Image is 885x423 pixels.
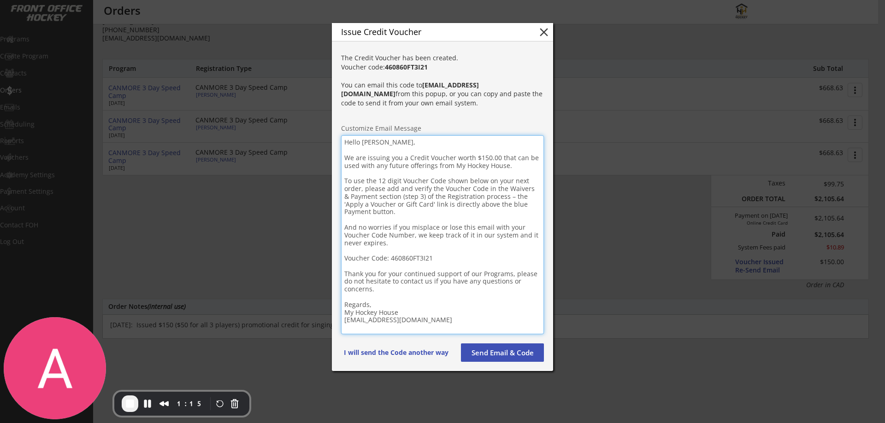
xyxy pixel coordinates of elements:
[537,25,551,39] button: close
[341,53,544,108] div: The Credit Voucher has been created. Voucher code: You can email this code to from this popup, or...
[341,81,479,99] strong: [EMAIL_ADDRESS][DOMAIN_NAME]
[341,125,544,132] div: Customize Email Message
[341,343,452,362] button: I will send the Code another way
[385,63,428,71] strong: 460860FT3I21
[461,343,544,362] button: Send Email & Code
[341,27,523,37] div: Issue Credit Voucher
